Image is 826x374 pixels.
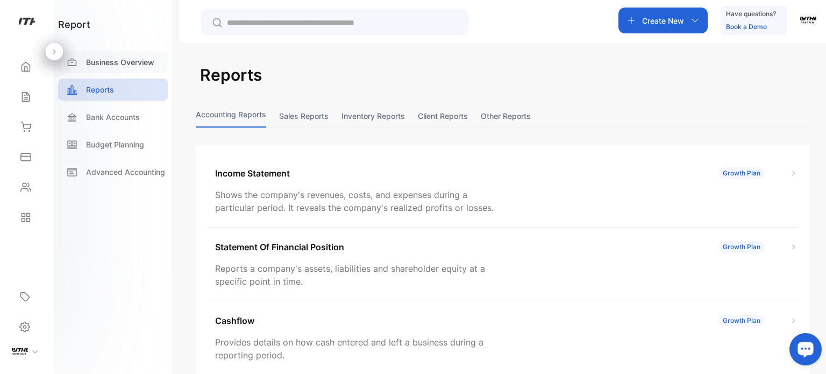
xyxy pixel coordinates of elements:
a: Book a Demo [726,23,767,31]
img: Icon [790,170,797,177]
p: Bank Accounts [86,111,140,123]
p: Have questions? [726,9,776,19]
img: profile [12,342,28,358]
button: Accounting Reports [196,104,266,128]
h1: report [58,17,90,32]
button: Sales reports [279,104,329,128]
img: Icon [790,244,797,251]
p: Shows the company's revenues, costs, and expenses during a particular period. It reveals the comp... [215,188,497,214]
p: Reports a company's assets, liabilities and shareholder equity at a specific point in time. [215,262,497,288]
img: logo [19,14,35,30]
p: Create New [642,15,684,26]
button: Create New [618,8,708,33]
a: Business Overview [58,51,168,73]
p: Advanced Accounting [86,166,165,178]
a: Bank Accounts [58,106,168,128]
p: Cashflow [215,314,254,327]
p: Business Overview [86,57,154,68]
p: Provides details on how cash entered and left a business during a reporting period. [215,336,497,362]
p: Income Statement [215,167,290,180]
a: Reports [58,79,168,101]
p: Statement Of Financial Position [215,241,344,253]
div: Growth Plan [718,315,765,327]
a: Advanced Accounting [58,161,168,183]
p: Budget Planning [86,139,144,150]
iframe: LiveChat chat widget [781,329,826,374]
p: Reports [86,84,114,95]
img: avatar [800,11,816,27]
div: Growth Plan [718,167,765,179]
button: Inventory reports [341,104,405,128]
img: Icon [790,317,797,324]
button: Other reports [481,104,531,128]
button: Client reports [418,104,468,128]
button: avatar [800,8,816,33]
div: Growth Plan [718,241,765,253]
h2: Reports [200,63,262,87]
a: Budget Planning [58,133,168,156]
